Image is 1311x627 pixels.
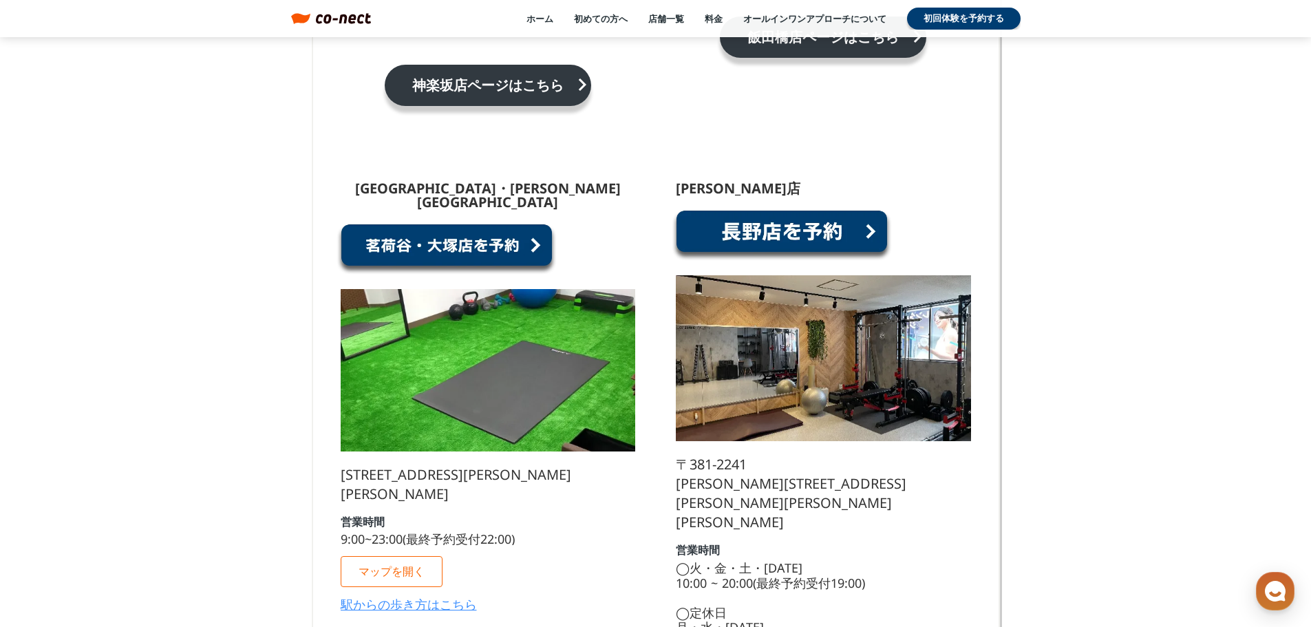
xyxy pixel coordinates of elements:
span: チャット [118,458,151,469]
span: 設定 [213,457,229,468]
p: 〒381-2241 [PERSON_NAME][STREET_ADDRESS][PERSON_NAME][PERSON_NAME][PERSON_NAME] [676,455,970,532]
a: 設定 [178,436,264,471]
p: マップを開く [359,565,425,577]
a: チャット [91,436,178,471]
a: 店舗一覧 [648,12,684,25]
a: マップを開く [341,556,443,587]
a: 神楽坂店ページはこちらkeyboard_arrow_right [385,65,591,106]
p: 神楽坂店ページはこちら [398,78,577,92]
p: 飯田橋店ページはこちら [734,30,913,44]
i: keyboard_arrow_right [908,25,926,48]
p: 営業時間 [341,516,385,527]
a: 駅からの歩き方はこちら [341,598,477,610]
p: 9:00~23:00(最終予約受付22:00) [341,533,515,545]
a: ホーム [526,12,553,25]
a: 飯田橋店ページはこちらkeyboard_arrow_right [720,17,926,58]
a: 初めての方へ [574,12,628,25]
i: keyboard_arrow_right [573,73,591,96]
p: 営業時間 [676,544,720,555]
a: オールインワンアプローチについて [743,12,886,25]
p: [STREET_ADDRESS][PERSON_NAME][PERSON_NAME] [341,465,635,504]
p: [PERSON_NAME]店 [676,182,800,195]
a: 料金 [705,12,723,25]
a: 初回体験を予約する [907,8,1021,30]
a: ホーム [4,436,91,471]
p: [GEOGRAPHIC_DATA]・[PERSON_NAME][GEOGRAPHIC_DATA] [341,182,635,209]
span: ホーム [35,457,60,468]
